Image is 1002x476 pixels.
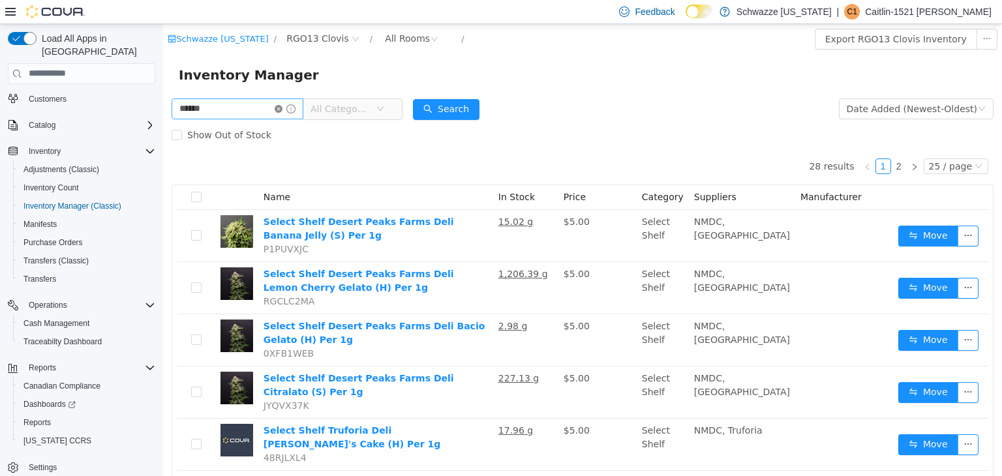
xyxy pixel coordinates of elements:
a: Select Shelf Desert Peaks Farms Deli Bacio Gelato (H) Per 1g [100,297,322,321]
span: Customers [23,91,155,107]
p: Schwazze [US_STATE] [736,4,832,20]
a: [US_STATE] CCRS [18,433,97,449]
button: icon: ellipsis [813,5,834,25]
span: P1PUVXJC [100,220,145,230]
li: 1 [712,134,728,150]
i: icon: down [812,138,819,147]
li: Next Page [744,134,759,150]
button: icon: swapMove [735,410,795,431]
span: $5.00 [401,192,427,203]
button: Reports [23,360,61,376]
span: JYQVX37K [100,376,146,387]
button: Purchase Orders [13,233,160,252]
span: Traceabilty Dashboard [18,334,155,350]
a: Canadian Compliance [18,378,106,394]
img: Select Shelf Desert Peaks Farms Deli Lemon Cherry Gelato (H) Per 1g hero shot [57,243,90,276]
u: 1,206.39 g [335,245,385,255]
span: Cash Management [18,316,155,331]
img: Select Shelf Truforia Deli Zack's Cake (H) Per 1g placeholder [57,400,90,432]
span: Reports [23,417,51,428]
a: Customers [23,91,72,107]
span: Purchase Orders [18,235,155,250]
span: Inventory Manager (Classic) [23,201,121,211]
span: / [207,10,209,20]
button: Catalog [23,117,61,133]
td: Select Shelf [474,290,526,342]
span: NMDC, [GEOGRAPHIC_DATA] [531,297,627,321]
a: Inventory Manager (Classic) [18,198,127,214]
span: Inventory Manager (Classic) [18,198,155,214]
span: Customers [29,94,67,104]
img: Select Shelf Desert Peaks Farms Deli Citralato (S) Per 1g hero shot [57,348,90,380]
a: Transfers [18,271,61,287]
i: icon: left [701,139,708,147]
span: Inventory [23,143,155,159]
a: Adjustments (Classic) [18,162,104,177]
button: icon: searchSearch [250,75,316,96]
span: Price [401,168,423,178]
span: Reports [23,360,155,376]
button: icon: ellipsis [795,254,815,275]
span: Adjustments (Classic) [23,164,99,175]
button: Operations [3,296,160,314]
button: Manifests [13,215,160,233]
button: Inventory Count [13,179,160,197]
i: icon: down [213,81,221,90]
span: Dark Mode [686,18,686,19]
button: Reports [13,413,160,432]
i: icon: down [815,81,823,90]
button: Traceabilty Dashboard [13,333,160,351]
span: Manufacturer [637,168,699,178]
a: Transfers (Classic) [18,253,94,269]
i: icon: close-circle [112,81,119,89]
u: 2.98 g [335,297,365,307]
button: [US_STATE] CCRS [13,432,160,450]
span: / [298,10,301,20]
button: Transfers (Classic) [13,252,160,270]
td: Select Shelf [474,342,526,394]
li: 2 [728,134,744,150]
span: Washington CCRS [18,433,155,449]
a: Purchase Orders [18,235,88,250]
span: All Categories [147,78,207,91]
u: 227.13 g [335,349,376,359]
span: Adjustments (Classic) [18,162,155,177]
i: icon: info-circle [123,80,132,89]
button: Inventory Manager (Classic) [13,197,160,215]
span: Dashboards [18,396,155,412]
span: 48RJLXL4 [100,428,144,439]
i: icon: shop [5,10,13,19]
p: | [837,4,840,20]
a: Settings [23,460,62,475]
span: NMDC, [GEOGRAPHIC_DATA] [531,245,627,269]
span: Catalog [23,117,155,133]
span: Name [100,168,127,178]
span: C1 [847,4,857,20]
button: Catalog [3,116,160,134]
span: Dashboards [23,399,76,409]
a: Manifests [18,216,62,232]
span: Reports [18,415,155,430]
span: RGCLC2MA [100,272,152,282]
span: Transfers [23,274,56,284]
div: 25 / page [766,135,809,149]
span: Purchase Orders [23,237,83,248]
button: Inventory [23,143,66,159]
button: Canadian Compliance [13,377,160,395]
span: Catalog [29,120,55,130]
img: Select Shelf Desert Peaks Farms Deli Banana Jelly (S) Per 1g hero shot [57,191,90,224]
span: $5.00 [401,245,427,255]
span: Operations [23,297,155,313]
span: Suppliers [531,168,573,178]
span: NMDC, [GEOGRAPHIC_DATA] [531,349,627,373]
button: icon: ellipsis [795,358,815,379]
span: Cash Management [23,318,89,329]
span: Settings [29,462,57,473]
button: icon: swapMove [735,254,795,275]
a: Select Shelf Truforia Deli [PERSON_NAME]'s Cake (H) Per 1g [100,401,277,425]
span: Inventory [29,146,61,156]
u: 17.96 g [335,401,370,411]
button: icon: ellipsis [795,410,815,431]
td: Select Shelf [474,394,526,447]
button: icon: swapMove [735,201,795,222]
